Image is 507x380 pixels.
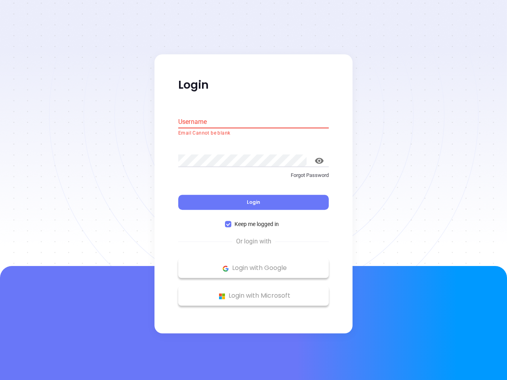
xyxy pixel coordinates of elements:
p: Login with Google [182,262,325,274]
p: Login with Microsoft [182,290,325,302]
button: Microsoft Logo Login with Microsoft [178,286,329,306]
button: Google Logo Login with Google [178,258,329,278]
a: Forgot Password [178,171,329,186]
span: Login [247,199,260,206]
p: Forgot Password [178,171,329,179]
img: Google Logo [221,264,231,274]
button: toggle password visibility [310,151,329,170]
p: Email Cannot be blank [178,129,329,137]
span: Or login with [232,237,275,247]
button: Login [178,195,329,210]
span: Keep me logged in [231,220,282,229]
img: Microsoft Logo [217,291,227,301]
p: Login [178,78,329,92]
